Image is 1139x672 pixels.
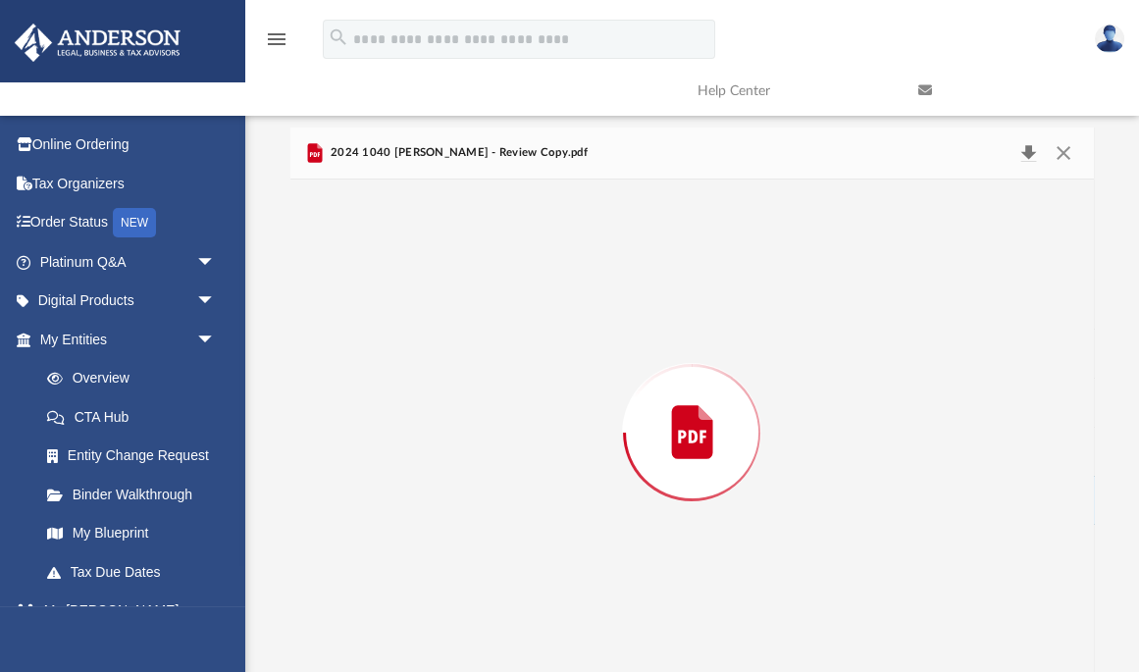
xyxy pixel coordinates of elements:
div: NEW [113,208,156,237]
img: Anderson Advisors Platinum Portal [9,24,186,62]
button: Download [1011,139,1047,167]
a: Platinum Q&Aarrow_drop_down [14,242,245,282]
a: My Blueprint [27,514,235,553]
a: Tax Due Dates [27,552,245,592]
a: Digital Productsarrow_drop_down [14,282,245,321]
span: arrow_drop_down [196,592,235,632]
a: Tax Organizers [14,164,245,203]
a: My Entitiesarrow_drop_down [14,320,245,359]
span: arrow_drop_down [196,242,235,283]
i: menu [265,27,288,51]
a: Order StatusNEW [14,203,245,243]
a: Binder Walkthrough [27,475,245,514]
a: Online Ordering [14,126,245,165]
a: menu [265,37,288,51]
i: search [328,26,349,48]
button: Close [1046,139,1081,167]
a: CTA Hub [27,397,245,437]
a: My [PERSON_NAME] Teamarrow_drop_down [14,592,235,654]
span: arrow_drop_down [196,282,235,322]
img: User Pic [1095,25,1124,53]
a: Help Center [683,52,904,129]
a: Overview [27,359,245,398]
a: Entity Change Request [27,437,245,476]
span: arrow_drop_down [196,320,235,360]
span: 2024 1040 [PERSON_NAME] - Review Copy.pdf [327,144,588,162]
